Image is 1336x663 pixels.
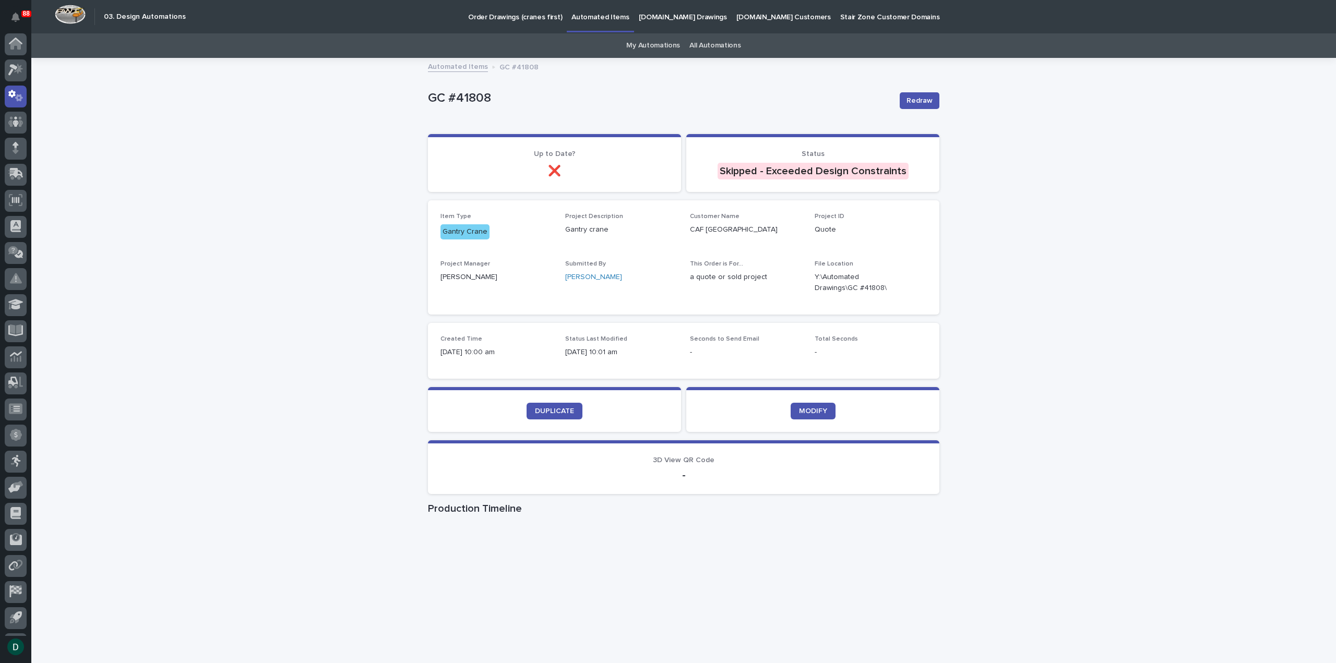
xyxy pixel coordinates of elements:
p: [DATE] 10:00 am [440,347,553,358]
p: CAF [GEOGRAPHIC_DATA] [690,224,802,235]
a: [PERSON_NAME] [565,272,622,283]
div: Notifications88 [13,13,27,29]
span: Project ID [815,213,844,220]
button: Notifications [5,6,27,28]
span: DUPLICATE [535,407,574,415]
p: ❌ [440,165,669,177]
div: Skipped - Exceeded Design Constraints [718,163,909,179]
p: - [440,469,927,481]
a: All Automations [689,33,741,58]
a: Automated Items [428,60,488,72]
span: Seconds to Send Email [690,336,759,342]
h2: 03. Design Automations [104,13,186,21]
p: Gantry crane [565,224,677,235]
p: Quote [815,224,927,235]
: Y:\Automated Drawings\GC #41808\ [815,272,902,294]
img: Workspace Logo [55,5,86,24]
p: - [690,347,802,358]
span: Up to Date? [534,150,576,158]
button: Redraw [900,92,939,109]
p: a quote or sold project [690,272,802,283]
span: Status Last Modified [565,336,627,342]
p: [PERSON_NAME] [440,272,553,283]
p: GC #41808 [499,61,539,72]
button: users-avatar [5,636,27,658]
span: Project Manager [440,261,490,267]
p: GC #41808 [428,91,891,106]
span: File Location [815,261,853,267]
span: 3D View QR Code [653,456,714,464]
span: MODIFY [799,407,827,415]
a: DUPLICATE [527,403,582,419]
span: Status [802,150,825,158]
span: Customer Name [690,213,739,220]
span: Total Seconds [815,336,858,342]
h1: Production Timeline [428,502,939,515]
span: This Order is For... [690,261,743,267]
span: Redraw [906,95,933,106]
span: Project Description [565,213,623,220]
div: Gantry Crane [440,224,490,239]
p: 88 [23,10,30,17]
p: [DATE] 10:01 am [565,347,677,358]
a: MODIFY [791,403,836,419]
a: My Automations [626,33,680,58]
span: Created Time [440,336,482,342]
p: - [815,347,927,358]
span: Item Type [440,213,471,220]
span: Submitted By [565,261,606,267]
